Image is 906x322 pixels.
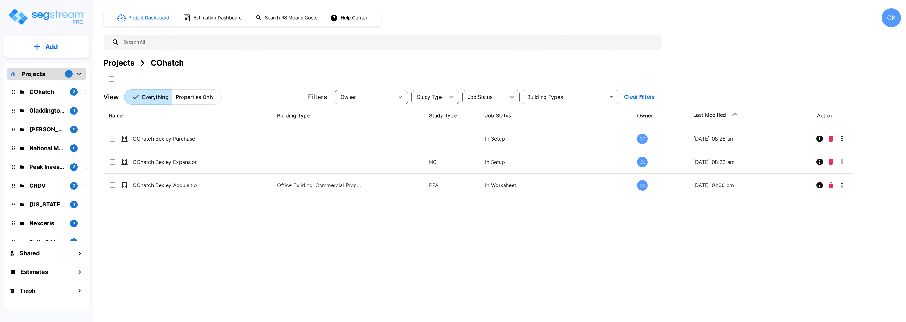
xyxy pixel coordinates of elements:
[4,38,89,56] button: Add
[826,179,836,192] button: Delete
[20,268,48,276] h1: Estimates
[20,249,40,257] h1: Shared
[176,93,214,101] p: Properties Only
[73,164,75,170] p: 3
[836,132,848,145] button: More-Options
[417,94,443,100] span: Study Type
[29,125,65,134] p: Sam Koon
[693,181,807,189] p: [DATE] 01:00 pm
[105,73,118,86] button: SelectAll
[104,57,134,69] div: Projects
[193,14,242,22] h1: Estimation Dashboard
[336,88,394,106] div: Select
[693,158,807,166] p: [DATE] 08:23 am
[133,181,197,189] p: COhatch Bexley Acquisition
[29,238,65,246] p: Delta 5 Management
[22,70,45,78] p: Projects
[133,158,197,166] p: COhatch Bexley Expansion
[73,202,75,207] p: 1
[464,88,506,106] div: Select
[172,89,222,105] button: Properties Only
[308,92,327,102] p: Filters
[104,104,272,127] th: Name
[142,93,169,101] p: Everything
[813,179,826,192] button: Info
[73,220,75,226] p: 1
[637,157,648,167] div: CK
[607,93,616,101] button: Open
[73,89,75,94] p: 3
[124,89,172,105] button: Everything
[882,8,901,27] div: CK
[468,94,493,100] span: Job Status
[429,158,475,166] p: NC
[29,106,65,115] p: Gladdington Companies
[637,180,648,191] div: CK
[812,104,885,127] th: Action
[73,239,75,245] p: 1
[826,132,836,145] button: Delete
[277,181,363,189] p: Office Building, Commercial Property Site
[151,57,184,69] div: COhatch
[29,200,65,209] p: Ohio Vision Care
[836,179,848,192] button: More-Options
[119,35,658,50] input: Search All
[180,11,245,24] button: Estimation Dashboard
[253,12,321,24] button: Search RS Means Costs
[429,181,475,189] p: PPA
[265,14,318,22] h1: Search RS Means Costs
[73,127,75,132] p: 0
[29,219,65,227] p: Nexceris
[45,42,58,52] p: Add
[29,163,65,171] p: Peak Investments
[637,134,648,144] div: CK
[115,11,173,25] button: Project Dashboard
[7,8,85,26] img: Logo
[688,104,812,127] th: Last Modified
[413,88,445,106] div: Select
[128,14,169,22] h1: Project Dashboard
[525,93,606,101] input: Building Types
[329,12,370,24] button: Help Center
[29,144,65,152] p: National Machinery
[622,91,657,103] button: Clear Filters
[20,286,35,295] h1: Trash
[480,104,632,127] th: Job Status
[813,132,826,145] button: Info
[67,71,71,77] p: 13
[124,89,222,105] div: Platform
[73,145,75,151] p: 0
[632,104,688,127] th: Owner
[272,104,424,127] th: Building Type
[693,135,807,143] p: [DATE] 08:26 am
[341,94,356,100] span: Owner
[826,156,836,168] button: Delete
[485,158,627,166] p: In Setup
[73,108,75,113] p: 1
[485,135,627,143] p: In Setup
[29,87,65,96] p: COhatch
[836,156,848,168] button: More-Options
[73,183,75,188] p: 5
[485,181,627,189] p: In Worksheet
[813,156,826,168] button: Info
[133,135,197,143] p: COhatch Bexley Purchase and Addition
[424,104,480,127] th: Study Type
[104,92,119,102] p: View
[29,181,65,190] p: CRDV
